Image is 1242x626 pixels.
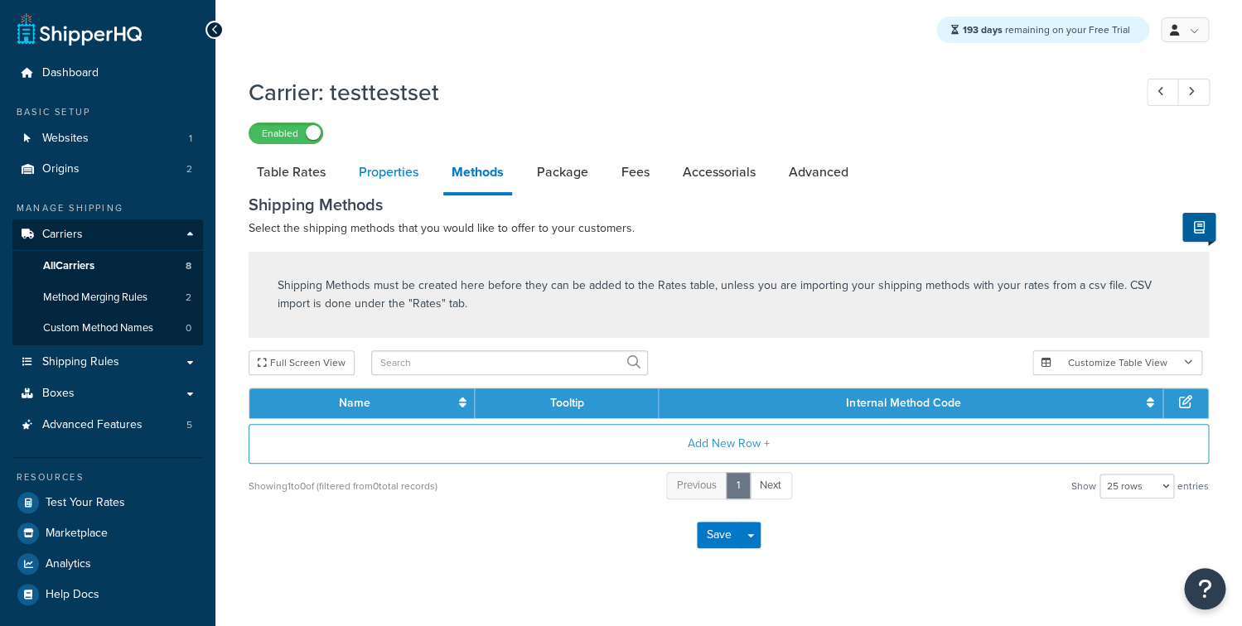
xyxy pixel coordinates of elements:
[249,152,334,192] a: Table Rates
[12,410,203,441] li: Advanced Features
[278,277,1180,313] p: Shipping Methods must be created here before they can be added to the Rates table, unless you are...
[43,259,94,273] span: All Carriers
[43,321,153,335] span: Custom Method Names
[674,152,764,192] a: Accessorials
[42,228,83,242] span: Carriers
[46,527,108,541] span: Marketplace
[249,350,355,375] button: Full Screen View
[350,152,427,192] a: Properties
[12,549,203,579] a: Analytics
[339,394,370,412] a: Name
[12,105,203,119] div: Basic Setup
[12,282,203,313] li: Method Merging Rules
[249,123,322,143] label: Enabled
[12,410,203,441] a: Advanced Features5
[249,219,1209,238] p: Select the shipping methods that you would like to offer to your customers.
[12,313,203,344] a: Custom Method Names0
[12,219,203,250] a: Carriers
[529,152,597,192] a: Package
[1184,568,1225,609] button: Open Resource Center
[12,201,203,215] div: Manage Shipping
[186,259,191,273] span: 8
[249,424,1209,464] button: Add New Row +
[1177,79,1210,106] a: Next Record
[846,394,960,412] a: Internal Method Code
[46,496,125,510] span: Test Your Rates
[12,154,203,185] a: Origins2
[42,162,80,176] span: Origins
[12,580,203,609] a: Help Docs
[1032,350,1202,375] button: Customize Table View
[249,474,437,498] div: Showing 1 to 0 of (filtered from 0 total records)
[12,154,203,185] li: Origins
[186,321,191,335] span: 0
[760,477,781,493] span: Next
[1147,79,1179,106] a: Previous Record
[12,123,203,154] li: Websites
[963,22,1003,37] strong: 193 days
[42,132,89,146] span: Websites
[12,313,203,344] li: Custom Method Names
[963,22,1130,37] span: remaining on your Free Trial
[42,387,75,401] span: Boxes
[42,355,119,369] span: Shipping Rules
[780,152,857,192] a: Advanced
[1071,474,1096,498] span: Show
[42,66,99,80] span: Dashboard
[42,418,143,432] span: Advanced Features
[697,522,742,548] button: Save
[43,291,147,305] span: Method Merging Rules
[666,472,727,499] a: Previous
[1177,474,1209,498] span: entries
[12,378,203,409] a: Boxes
[12,282,203,313] a: Method Merging Rules2
[475,388,659,418] th: Tooltip
[749,472,792,499] a: Next
[249,76,1116,108] h1: Carrier: testtestset
[46,588,99,602] span: Help Docs
[186,418,192,432] span: 5
[46,557,91,571] span: Analytics
[12,219,203,345] li: Carriers
[443,152,512,195] a: Methods
[12,518,203,548] a: Marketplace
[12,58,203,89] a: Dashboard
[12,347,203,378] a: Shipping Rules
[12,251,203,282] a: AllCarriers8
[186,291,191,305] span: 2
[677,477,717,493] span: Previous
[12,123,203,154] a: Websites1
[249,195,1209,214] h3: Shipping Methods
[1182,213,1215,242] button: Show Help Docs
[613,152,658,192] a: Fees
[189,132,192,146] span: 1
[12,488,203,518] a: Test Your Rates
[726,472,751,499] a: 1
[12,470,203,484] div: Resources
[371,350,648,375] input: Search
[186,162,192,176] span: 2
